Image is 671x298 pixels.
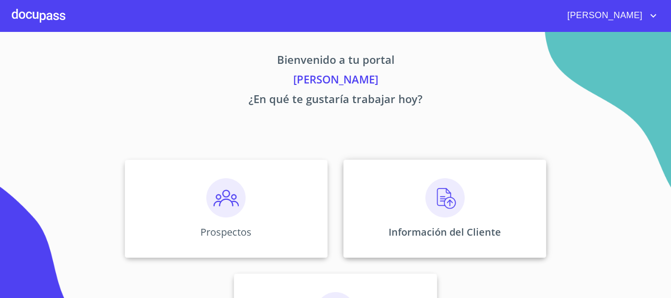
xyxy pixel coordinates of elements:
img: prospectos.png [206,178,246,217]
span: [PERSON_NAME] [560,8,647,24]
p: ¿En qué te gustaría trabajar hoy? [33,91,638,110]
p: Información del Cliente [389,225,501,239]
button: account of current user [560,8,659,24]
p: [PERSON_NAME] [33,71,638,91]
img: carga.png [425,178,465,217]
p: Prospectos [200,225,252,239]
p: Bienvenido a tu portal [33,52,638,71]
